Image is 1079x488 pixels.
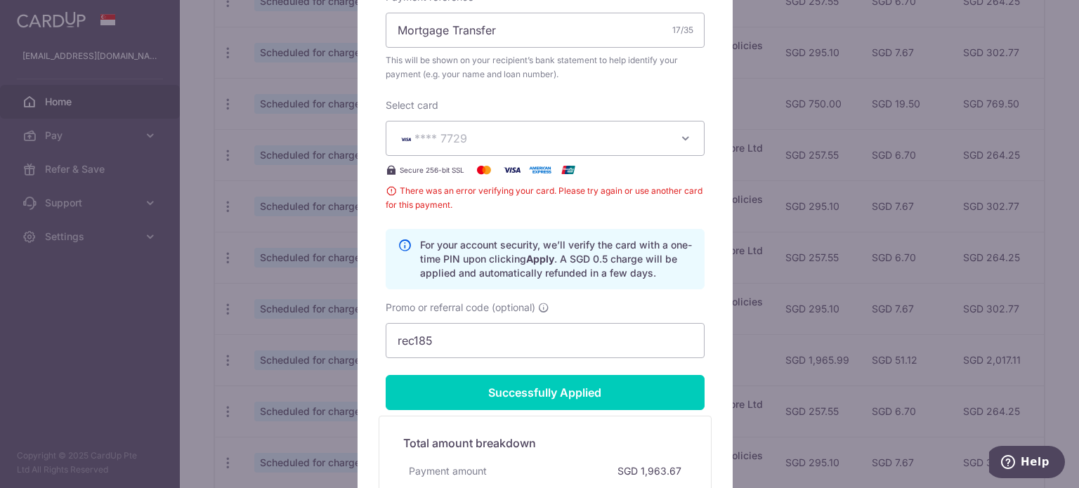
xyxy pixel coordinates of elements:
img: Visa [498,161,526,178]
img: American Express [526,161,554,178]
img: VISA [398,134,414,144]
span: Promo or referral code (optional) [386,301,535,315]
img: Mastercard [470,161,498,178]
span: Secure 256-bit SSL [400,164,464,176]
div: Payment amount [403,459,492,484]
span: This will be shown on your recipient’s bank statement to help identify your payment (e.g. your na... [386,53,705,81]
img: UnionPay [554,161,582,178]
iframe: Opens a widget where you can find more information [989,446,1065,481]
div: 17/35 [672,23,693,37]
div: SGD 1,963.67 [612,459,687,484]
h5: Total amount breakdown [403,435,687,451]
span: There was an error verifying your card. Please try again or use another card for this payment. [386,184,705,212]
input: Successfully Applied [386,375,705,410]
label: Select card [386,98,438,112]
b: Apply [526,253,554,265]
p: For your account security, we’ll verify the card with a one-time PIN upon clicking . A SGD 0.5 ch... [420,238,693,280]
